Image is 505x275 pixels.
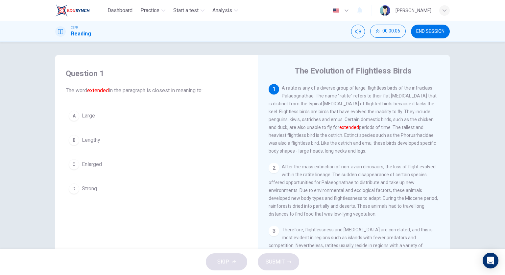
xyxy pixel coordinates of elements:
[71,25,78,30] span: CEFR
[380,5,390,16] img: Profile picture
[66,156,247,173] button: CEnlarged
[269,163,279,173] div: 2
[269,226,279,236] div: 3
[411,25,450,38] button: END SESSION
[212,7,232,14] span: Analysis
[269,85,437,154] span: A ratite is any of a diverse group of large, flightless birds of the infraclass Palaeognathae. Th...
[82,136,100,144] span: Lengthy
[370,25,406,38] div: Hide
[332,8,340,13] img: en
[87,87,109,94] font: extended
[82,185,97,193] span: Strong
[416,29,445,34] span: END SESSION
[69,159,79,170] div: C
[382,29,400,34] span: 00:00:06
[140,7,159,14] span: Practice
[66,180,247,197] button: DStrong
[66,108,247,124] button: ALarge
[66,132,247,148] button: BLengthy
[173,7,199,14] span: Start a test
[55,4,105,17] a: EduSynch logo
[82,112,95,120] span: Large
[71,30,91,38] h1: Reading
[483,253,498,268] div: Open Intercom Messenger
[339,125,359,130] font: extended
[105,5,135,16] button: Dashboard
[55,4,90,17] img: EduSynch logo
[351,25,365,38] div: Mute
[69,111,79,121] div: A
[269,164,438,217] span: After the mass extinction of non-avian dinosaurs, the loss of flight evolved within the ratite li...
[69,135,79,145] div: B
[370,25,406,38] button: 00:00:06
[138,5,168,16] button: Practice
[66,68,247,79] h4: Question 1
[171,5,207,16] button: Start a test
[82,160,102,168] span: Enlarged
[108,7,132,14] span: Dashboard
[66,87,247,95] span: The word in the paragraph is closest in meaning to:
[295,66,412,76] h4: The Evolution of Flightless Birds
[269,84,279,95] div: 1
[210,5,241,16] button: Analysis
[69,183,79,194] div: D
[396,7,431,14] div: [PERSON_NAME]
